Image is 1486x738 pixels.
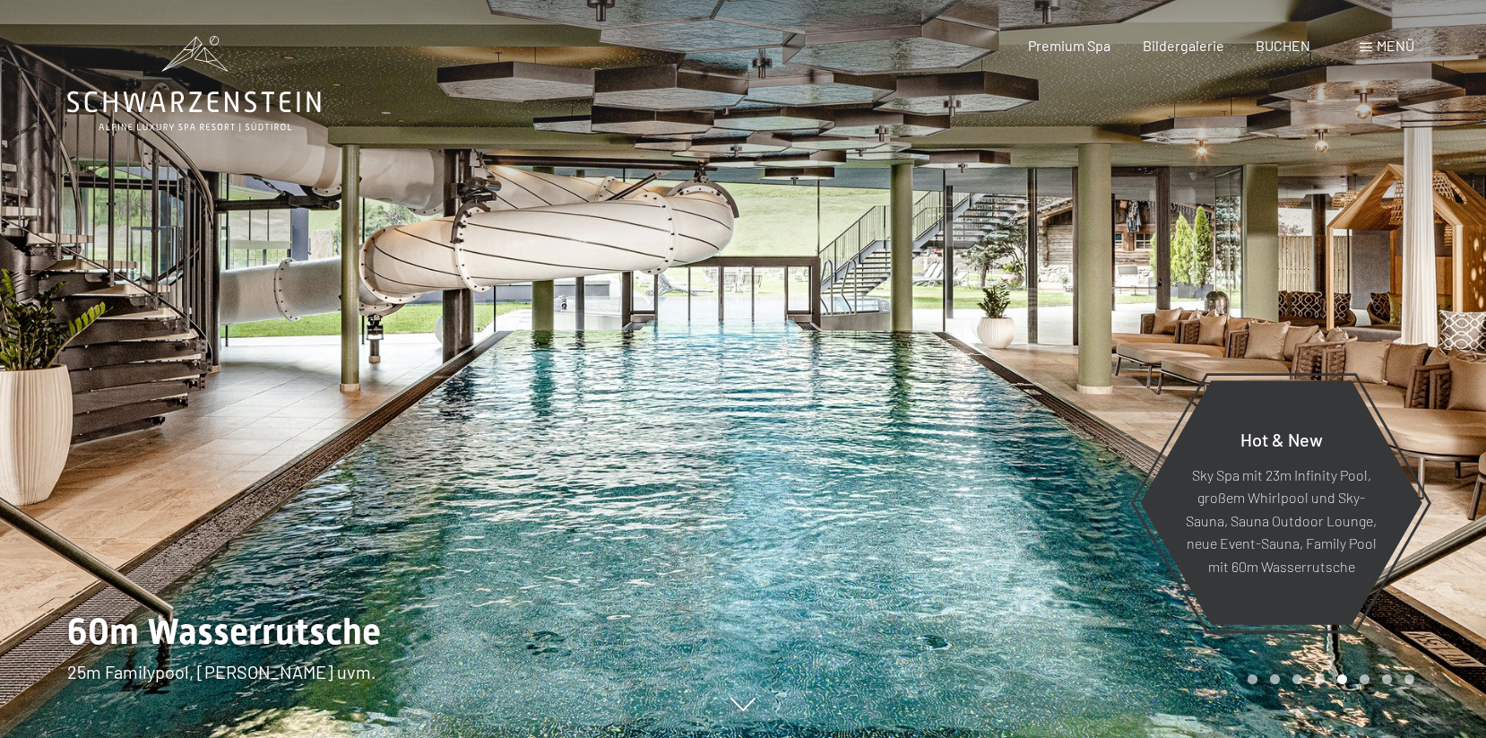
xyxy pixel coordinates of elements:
[1315,674,1325,684] div: Carousel Page 4
[1270,674,1280,684] div: Carousel Page 2
[1377,37,1414,54] span: Menü
[1404,674,1414,684] div: Carousel Page 8
[1382,674,1392,684] div: Carousel Page 7
[1360,674,1369,684] div: Carousel Page 6
[1241,674,1414,684] div: Carousel Pagination
[1248,674,1257,684] div: Carousel Page 1
[1292,674,1302,684] div: Carousel Page 3
[1028,37,1110,54] a: Premium Spa
[1240,428,1323,449] span: Hot & New
[1139,379,1423,626] a: Hot & New Sky Spa mit 23m Infinity Pool, großem Whirlpool und Sky-Sauna, Sauna Outdoor Lounge, ne...
[1337,674,1347,684] div: Carousel Page 5 (Current Slide)
[1184,463,1378,577] p: Sky Spa mit 23m Infinity Pool, großem Whirlpool und Sky-Sauna, Sauna Outdoor Lounge, neue Event-S...
[1256,37,1310,54] a: BUCHEN
[1143,37,1224,54] a: Bildergalerie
